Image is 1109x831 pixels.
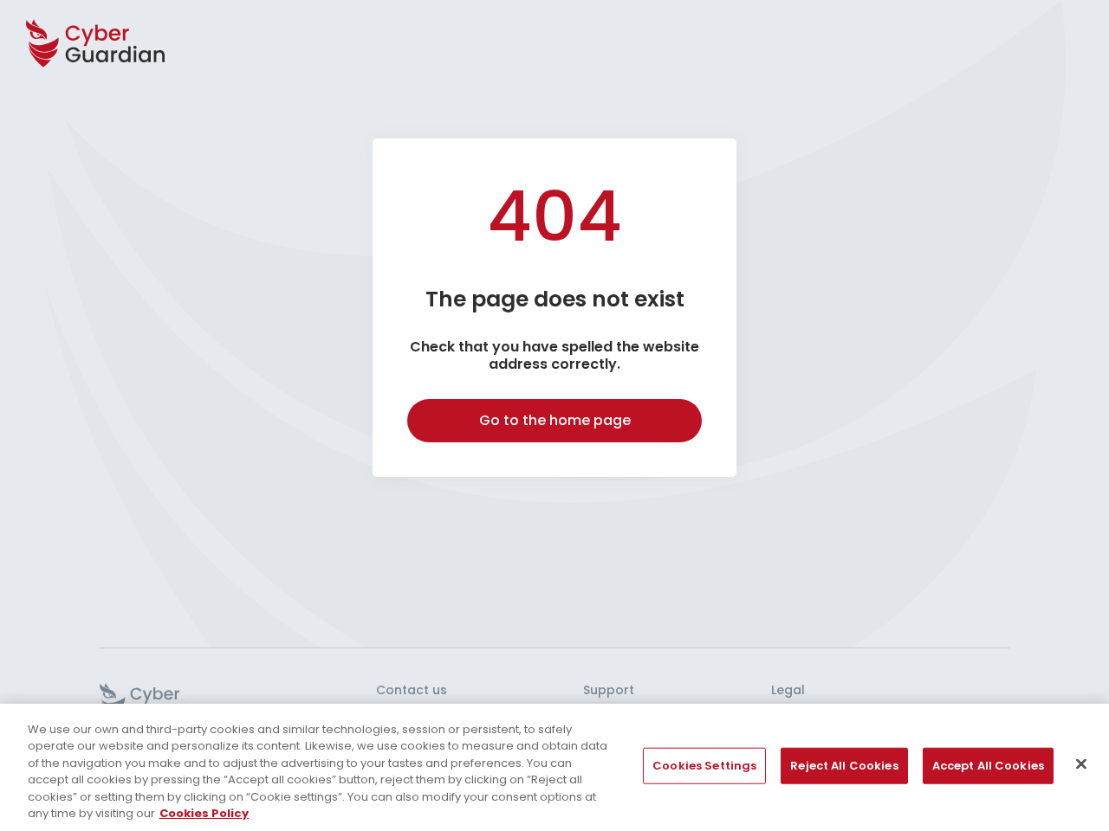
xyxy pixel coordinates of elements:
[407,173,702,260] h1: 404
[407,399,702,442] button: Go to the home page
[923,748,1054,784] button: Accept All Cookies
[28,721,610,822] div: We use our own and third-party cookies and similar technologies, session or persistent, to safely...
[1062,745,1100,783] button: Close
[583,683,634,699] h3: Support
[771,683,1009,699] h3: Legal
[643,748,766,784] button: Cookies Settings, Opens the preference center dialog
[781,748,907,784] button: Reject All Cookies
[420,410,689,431] div: Go to the home page
[407,286,702,312] h2: The page does not exist
[407,338,702,373] p: Check that you have spelled the website address correctly.
[376,683,447,699] h3: Contact us
[159,805,249,821] a: More information about your privacy, opens in a new tab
